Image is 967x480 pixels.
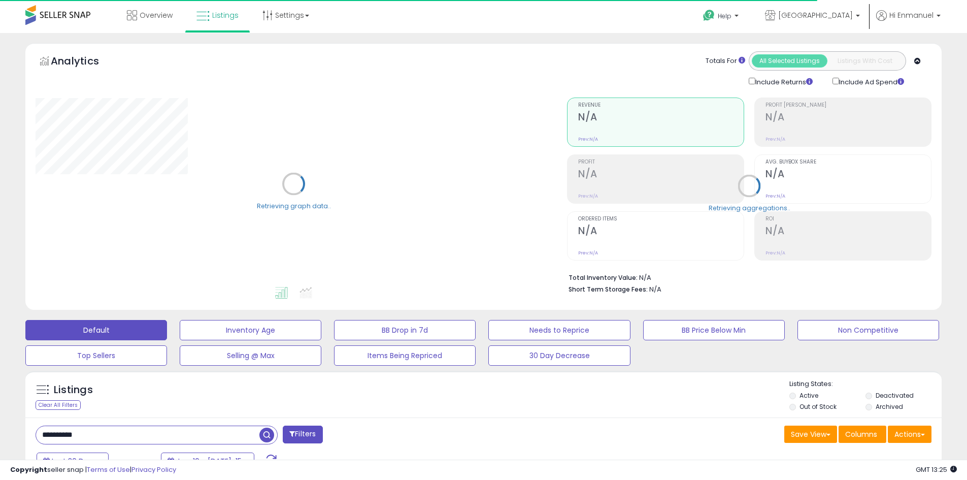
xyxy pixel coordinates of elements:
div: Retrieving aggregations.. [709,203,790,212]
button: Inventory Age [180,320,321,340]
label: Deactivated [876,391,914,400]
div: seller snap | | [10,465,176,475]
span: Help [718,12,731,20]
i: Get Help [703,9,715,22]
button: Save View [784,426,837,443]
span: Last 30 Days [52,456,96,466]
div: Clear All Filters [36,400,81,410]
h5: Listings [54,383,93,397]
a: Privacy Policy [131,465,176,474]
button: All Selected Listings [752,54,827,68]
strong: Copyright [10,465,47,474]
div: Retrieving graph data.. [257,201,331,210]
span: Overview [140,10,173,20]
button: Top Sellers [25,345,167,366]
span: Compared to: [110,457,157,467]
button: Non Competitive [797,320,939,340]
span: Listings [212,10,239,20]
button: BB Price Below Min [643,320,785,340]
a: Terms of Use [87,465,130,474]
button: Last 30 Days [37,453,109,470]
span: Hi Enmanuel [889,10,933,20]
span: Columns [845,429,877,439]
div: Include Ad Spend [825,76,920,87]
button: Filters [283,426,322,443]
span: Jun-16 - [DATE]-15 [176,456,242,466]
div: Totals For [706,56,745,66]
div: Include Returns [741,76,825,87]
h5: Analytics [51,54,119,71]
a: Help [695,2,749,33]
a: Hi Enmanuel [876,10,941,33]
span: 2025-08-15 13:25 GMT [916,465,957,474]
label: Out of Stock [799,402,837,411]
button: Selling @ Max [180,345,321,366]
button: Jun-16 - [DATE]-15 [161,453,254,470]
button: Listings With Cost [827,54,903,68]
button: Columns [839,426,886,443]
p: Listing States: [789,379,942,389]
label: Archived [876,402,903,411]
span: [GEOGRAPHIC_DATA] [778,10,853,20]
button: Default [25,320,167,340]
button: Items Being Repriced [334,345,476,366]
button: BB Drop in 7d [334,320,476,340]
button: Needs to Reprice [488,320,630,340]
label: Active [799,391,818,400]
button: 30 Day Decrease [488,345,630,366]
button: Actions [888,426,931,443]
